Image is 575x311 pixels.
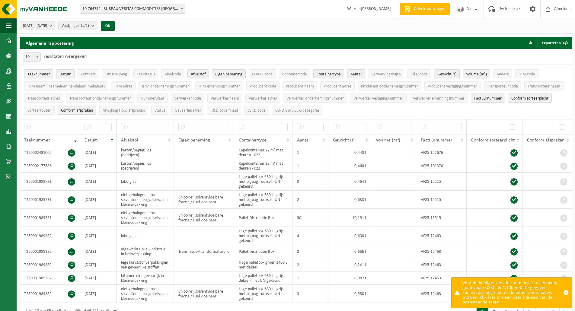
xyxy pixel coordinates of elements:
[292,258,328,271] td: 2
[413,96,465,101] span: Verwerker erkenningsnummer
[434,69,460,78] button: Gewicht (t)Gewicht (t): Activate to sort
[24,69,53,78] button: TaaknummerTaaknummer: Activate to remove sorting
[328,227,371,245] td: 0,638 t
[139,81,192,90] button: IHM ondernemingsnummerIHM ondernemingsnummer: Activate to sort
[207,94,242,103] button: Verwerker naamVerwerker naam: Activate to sort
[497,72,509,77] span: Andere
[80,5,185,14] span: 10-764752 - BUREAU VERITAS COMMODITIES ANTWERP NV - ANTWERPEN
[117,159,174,173] td: karton/papier, los (bedrijven)
[234,271,292,285] td: Lage palletbox 680 L - grijs - deksel - niet UN-gekeurd
[279,69,310,78] button: ContainercodeContainercode: Activate to sort
[174,191,234,209] td: Chloorvrij solventvloeibare fractie / Fuel vloeibaar
[20,245,80,258] td: T250001989382
[103,108,145,113] span: Afwijking t.o.v. afspraken
[117,227,174,245] td: labo-glas
[234,209,292,227] td: Pallet Distributie Box
[20,271,80,285] td: T250001989382
[416,209,467,227] td: VF25-15515
[142,84,189,89] span: IHM ondernemingsnummer
[117,245,174,258] td: afgewerkte olie - industrie in kleinverpakking
[328,159,371,173] td: 0,460 t
[428,84,477,89] span: Producent vestigingsnummer
[80,271,117,285] td: [DATE]
[151,106,168,115] button: StatusStatus: Activate to sort
[350,94,407,103] button: Verwerker vestigingsnummerVerwerker vestigingsnummer: Activate to sort
[292,173,328,191] td: 3
[58,106,96,115] button: Conform afspraken : Activate to sort
[234,245,292,258] td: Pallet Distributie Box
[78,69,99,78] button: ContractContract: Activate to sort
[111,81,136,90] button: IHM adresIHM adres: Activate to sort
[20,173,80,191] td: T250001989791
[165,72,181,77] span: Afvalcode
[27,108,51,113] span: Sorteerfouten
[117,258,174,271] td: lege kunststof verpakkingen van gevaarlijke stoffen
[437,72,456,77] span: Gewicht (t)
[27,96,60,101] span: Transporteur adres
[528,84,560,89] span: Transporteur naam
[462,278,560,308] div: Voor de huidige selectie staan nog 1 taken open, goed voor 0,000 t & 1,100 m3. De gegevens kunnen...
[137,94,168,103] button: NummerplaatNummerplaat: Activate to sort
[234,285,292,303] td: Lage palletbox 680 L - grijs - met bigbag - deksel - UN-gekeurd
[24,138,50,143] span: Taaknummer
[234,227,292,245] td: Lage palletbox 680 L - grijs - met bigbag - deksel - UN-gekeurd
[62,21,89,30] span: Vestigingen
[102,69,130,78] button: OmschrijvingOmschrijving: Activate to sort
[347,69,365,78] button: AantalAantal: Activate to sort
[487,84,518,89] span: Transporteur code
[416,227,467,245] td: VF25-12463
[292,191,328,209] td: 2
[80,227,117,245] td: [DATE]
[23,21,47,30] span: [DATE] - [DATE]
[137,72,155,77] span: Taakstatus
[24,94,63,103] button: Transporteur adresTransporteur adres: Activate to sort
[44,54,87,59] label: resultaten weergeven
[283,81,317,90] button: Producent naamProducent naam: Activate to sort
[246,81,280,90] button: Producent codeProducent code: Activate to sort
[80,245,117,258] td: [DATE]
[175,108,201,113] span: Gevaarlijk afval
[171,94,204,103] button: Verwerker codeVerwerker code: Activate to sort
[328,258,371,271] td: 0,241 t
[286,96,344,101] span: Verwerker ondernemingsnummer
[117,209,174,227] td: niet gehalogeneerde solventen - hoogcalorisch in kleinverpakking
[493,69,512,78] button: AndereAndere: Activate to sort
[328,146,371,159] td: 0,440 t
[328,173,371,191] td: 0,464 t
[191,72,206,77] span: Afvalstof
[328,271,371,285] td: 0,087 t
[424,81,481,90] button: Producent vestigingsnummerProducent vestigingsnummer: Activate to sort
[371,72,401,77] span: Verwerkingswijze
[81,72,96,77] span: Contract
[471,138,515,143] span: Conform sorteerplicht
[121,138,138,143] span: Afvalstof
[85,138,98,143] span: Datum
[249,69,276,78] button: EURAL codeEURAL code: Activate to sort
[141,96,165,101] span: Nummerplaat
[187,69,209,78] button: AfvalstofAfvalstof: Activate to sort
[20,191,80,209] td: T250001989791
[20,258,80,271] td: T250001989382
[212,69,246,78] button: Eigen benamingEigen benaming: Activate to sort
[20,285,80,303] td: T250001989382
[400,3,450,15] a: Offerte aanvragen
[328,245,371,258] td: 0,666 t
[361,7,391,11] strong: [PERSON_NAME]
[484,81,521,90] button: Transporteur codeTransporteur code: Activate to sort
[519,72,535,77] span: IHM code
[69,96,131,101] span: Transporteur ondernemingsnummer
[292,271,328,285] td: 1
[207,106,241,115] button: R&D code finaalR&amp;D code finaal: Activate to sort
[215,72,242,77] span: Eigen benaming
[101,21,115,31] button: OK
[20,209,80,227] td: T250001989791
[59,72,71,77] span: Datum
[471,94,505,103] button: FactuurnummerFactuurnummer: Activate to sort
[195,81,243,90] button: IHM erkenningsnummerIHM erkenningsnummer: Activate to sort
[23,52,41,62] span: 10
[361,84,418,89] span: Producent ondernemingsnummer
[416,191,467,209] td: VF25-15515
[80,285,117,303] td: [DATE]
[245,94,280,103] button: Verwerker adresVerwerker adres: Activate to sort
[412,6,447,12] span: Offerte aanvragen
